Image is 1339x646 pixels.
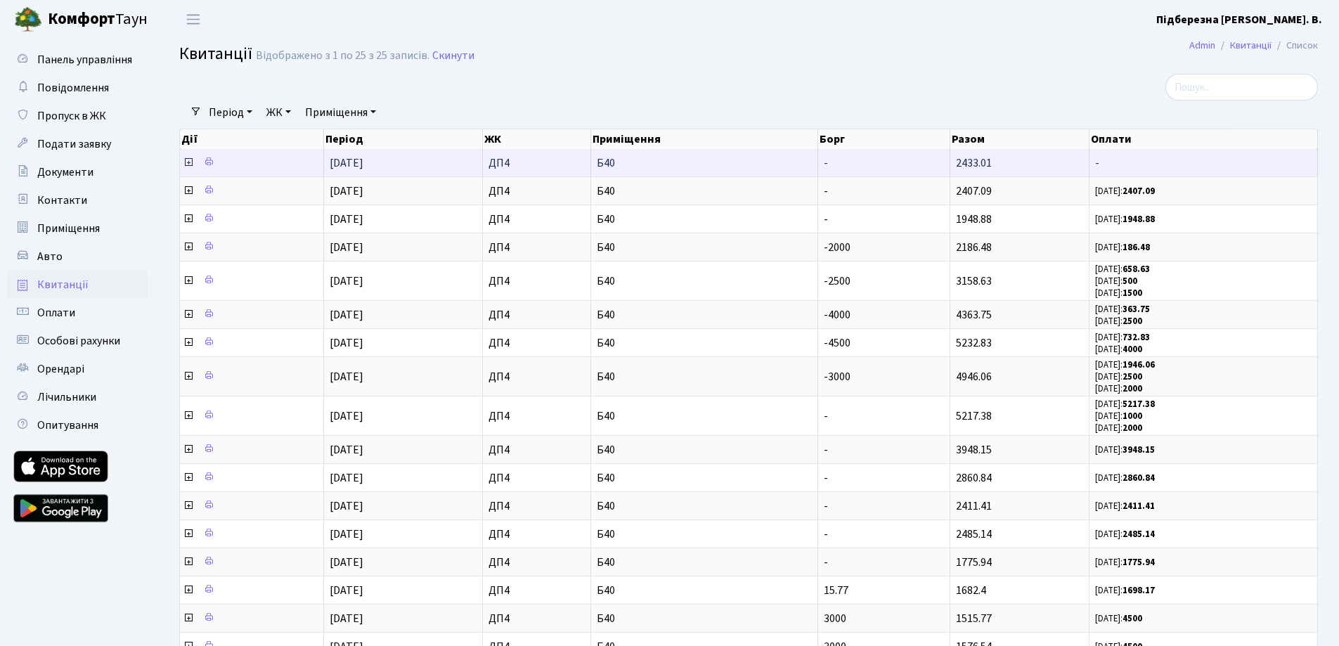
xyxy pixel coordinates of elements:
span: Б40 [597,529,812,540]
a: Скинути [432,49,474,63]
b: 2500 [1123,370,1142,383]
span: 3948.15 [956,442,992,458]
span: ДП4 [489,557,585,568]
span: Подати заявку [37,136,111,152]
input: Пошук... [1165,74,1318,101]
span: - [824,442,828,458]
span: Б40 [597,585,812,596]
b: Підберезна [PERSON_NAME]. В. [1156,12,1322,27]
span: 3000 [824,611,846,626]
span: - [824,498,828,514]
small: [DATE]: [1095,241,1150,254]
span: -4000 [824,307,850,323]
small: [DATE]: [1095,528,1155,541]
b: 1948.88 [1123,213,1155,226]
b: 2500 [1123,315,1142,328]
b: 1000 [1123,410,1142,422]
span: 2411.41 [956,498,992,514]
span: Приміщення [37,221,100,236]
span: Б40 [597,276,812,287]
span: -3000 [824,369,850,385]
span: Б40 [597,500,812,512]
a: Орендарі [7,355,148,383]
span: 4946.06 [956,369,992,385]
span: Квитанції [37,277,89,292]
b: 2485.14 [1123,528,1155,541]
span: Пропуск в ЖК [37,108,106,124]
a: Підберезна [PERSON_NAME]. В. [1156,11,1322,28]
small: [DATE]: [1095,331,1150,344]
a: Документи [7,158,148,186]
small: [DATE]: [1095,556,1155,569]
span: Б40 [597,337,812,349]
th: Приміщення [591,129,818,149]
th: Борг [818,129,950,149]
span: 1948.88 [956,212,992,227]
b: Комфорт [48,8,115,30]
span: [DATE] [330,369,363,385]
span: -4500 [824,335,850,351]
span: Лічильники [37,389,96,405]
b: 3948.15 [1123,444,1155,456]
span: - [824,183,828,199]
b: 186.48 [1123,241,1150,254]
span: 2433.01 [956,155,992,171]
li: Список [1272,38,1318,53]
span: - [824,470,828,486]
a: Квитанції [1230,38,1272,53]
span: Б40 [597,472,812,484]
span: 2407.09 [956,183,992,199]
span: Квитанції [179,41,252,66]
small: [DATE]: [1095,444,1155,456]
small: [DATE]: [1095,410,1142,422]
b: 2407.09 [1123,185,1155,198]
small: [DATE]: [1095,303,1150,316]
a: Лічильники [7,383,148,411]
small: [DATE]: [1095,422,1142,434]
span: Б40 [597,214,812,225]
span: - [824,527,828,542]
span: Б40 [597,411,812,422]
a: Панель управління [7,46,148,74]
span: Оплати [37,305,75,321]
a: Пропуск в ЖК [7,102,148,130]
span: ДП4 [489,242,585,253]
span: Орендарі [37,361,84,377]
small: [DATE]: [1095,315,1142,328]
b: 2860.84 [1123,472,1155,484]
span: ДП4 [489,371,585,382]
span: Документи [37,164,93,180]
small: [DATE]: [1095,358,1155,371]
a: ЖК [261,101,297,124]
b: 4500 [1123,612,1142,625]
small: [DATE]: [1095,287,1142,299]
a: Період [203,101,258,124]
span: 1775.94 [956,555,992,570]
span: 3158.63 [956,273,992,289]
span: [DATE] [330,408,363,424]
button: Переключити навігацію [176,8,211,31]
span: Б40 [597,557,812,568]
a: Авто [7,243,148,271]
span: ДП4 [489,157,585,169]
b: 5217.38 [1123,398,1155,411]
span: ДП4 [489,276,585,287]
img: logo.png [14,6,42,34]
b: 363.75 [1123,303,1150,316]
span: ДП4 [489,411,585,422]
b: 1500 [1123,287,1142,299]
small: [DATE]: [1095,370,1142,383]
span: ДП4 [489,585,585,596]
b: 732.83 [1123,331,1150,344]
small: [DATE]: [1095,584,1155,597]
a: Особові рахунки [7,327,148,355]
a: Admin [1189,38,1215,53]
th: Разом [950,129,1089,149]
span: Б40 [597,157,812,169]
span: 1515.77 [956,611,992,626]
small: [DATE]: [1095,382,1142,395]
span: 2860.84 [956,470,992,486]
span: [DATE] [330,555,363,570]
span: Б40 [597,242,812,253]
span: 4363.75 [956,307,992,323]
